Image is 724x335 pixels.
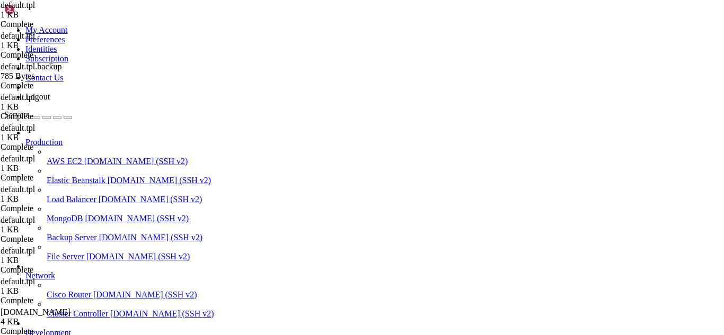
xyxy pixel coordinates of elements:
[1,1,99,20] span: default.tpl
[1,41,99,50] div: 1 KB
[1,154,99,173] span: default.tpl
[1,154,35,163] span: default.tpl
[1,62,99,81] span: default.tpl.backup
[1,31,99,50] span: default.tpl
[1,185,99,204] span: default.tpl
[1,215,35,224] span: default.tpl
[1,204,99,213] div: Complete
[1,225,99,234] div: 1 KB
[1,123,35,132] span: default.tpl
[1,62,62,71] span: default.tpl.backup
[1,265,99,275] div: Complete
[1,20,99,29] div: Complete
[1,102,99,112] div: 1 KB
[1,164,99,173] div: 1 KB
[1,277,99,296] span: default.tpl
[1,10,99,20] div: 1 KB
[1,133,99,142] div: 1 KB
[1,173,99,183] div: Complete
[1,317,99,327] div: 4 KB
[1,277,35,286] span: default.tpl
[1,234,99,244] div: Complete
[1,81,99,90] div: Complete
[1,286,99,296] div: 1 KB
[1,31,35,40] span: default.tpl
[1,185,35,194] span: default.tpl
[1,112,99,121] div: Complete
[1,93,35,102] span: default.tpl
[1,307,70,316] span: [DOMAIN_NAME]
[1,1,35,10] span: default.tpl
[1,307,99,327] span: main.cf
[1,296,99,305] div: Complete
[1,246,35,255] span: default.tpl
[1,194,99,204] div: 1 KB
[1,256,99,265] div: 1 KB
[1,50,99,60] div: Complete
[1,123,99,142] span: default.tpl
[1,142,99,152] div: Complete
[1,71,99,81] div: 785 Bytes
[1,93,99,112] span: default.tpl
[1,246,99,265] span: default.tpl
[1,215,99,234] span: default.tpl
